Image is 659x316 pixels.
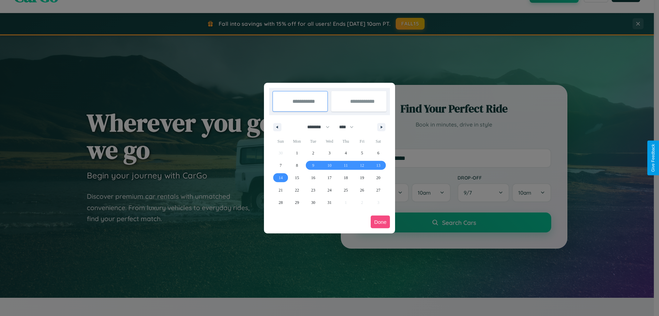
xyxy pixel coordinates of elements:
[377,147,379,159] span: 6
[295,196,299,209] span: 29
[321,196,337,209] button: 31
[354,136,370,147] span: Fri
[279,196,283,209] span: 28
[312,147,314,159] span: 2
[328,147,331,159] span: 3
[354,147,370,159] button: 5
[296,159,298,172] span: 8
[273,196,289,209] button: 28
[360,172,364,184] span: 19
[295,172,299,184] span: 15
[344,184,348,196] span: 25
[305,184,321,196] button: 23
[338,159,354,172] button: 11
[327,172,332,184] span: 17
[344,172,348,184] span: 18
[376,159,380,172] span: 13
[273,172,289,184] button: 14
[321,159,337,172] button: 10
[305,196,321,209] button: 30
[345,147,347,159] span: 4
[327,184,332,196] span: 24
[296,147,298,159] span: 1
[338,136,354,147] span: Thu
[305,159,321,172] button: 9
[311,172,315,184] span: 16
[354,184,370,196] button: 26
[289,196,305,209] button: 29
[344,159,348,172] span: 11
[370,136,386,147] span: Sat
[321,172,337,184] button: 17
[280,159,282,172] span: 7
[305,172,321,184] button: 16
[370,172,386,184] button: 20
[371,216,390,228] button: Done
[338,184,354,196] button: 25
[651,144,656,172] div: Give Feedback
[360,184,364,196] span: 26
[338,147,354,159] button: 4
[305,147,321,159] button: 2
[295,184,299,196] span: 22
[273,184,289,196] button: 21
[289,159,305,172] button: 8
[289,184,305,196] button: 22
[376,172,380,184] span: 20
[370,147,386,159] button: 6
[354,172,370,184] button: 19
[289,136,305,147] span: Mon
[354,159,370,172] button: 12
[273,159,289,172] button: 7
[361,147,363,159] span: 5
[376,184,380,196] span: 27
[311,196,315,209] span: 30
[327,196,332,209] span: 31
[289,172,305,184] button: 15
[273,136,289,147] span: Sun
[321,136,337,147] span: Wed
[370,159,386,172] button: 13
[360,159,364,172] span: 12
[311,184,315,196] span: 23
[370,184,386,196] button: 27
[305,136,321,147] span: Tue
[279,172,283,184] span: 14
[338,172,354,184] button: 18
[312,159,314,172] span: 9
[279,184,283,196] span: 21
[321,147,337,159] button: 3
[289,147,305,159] button: 1
[321,184,337,196] button: 24
[327,159,332,172] span: 10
